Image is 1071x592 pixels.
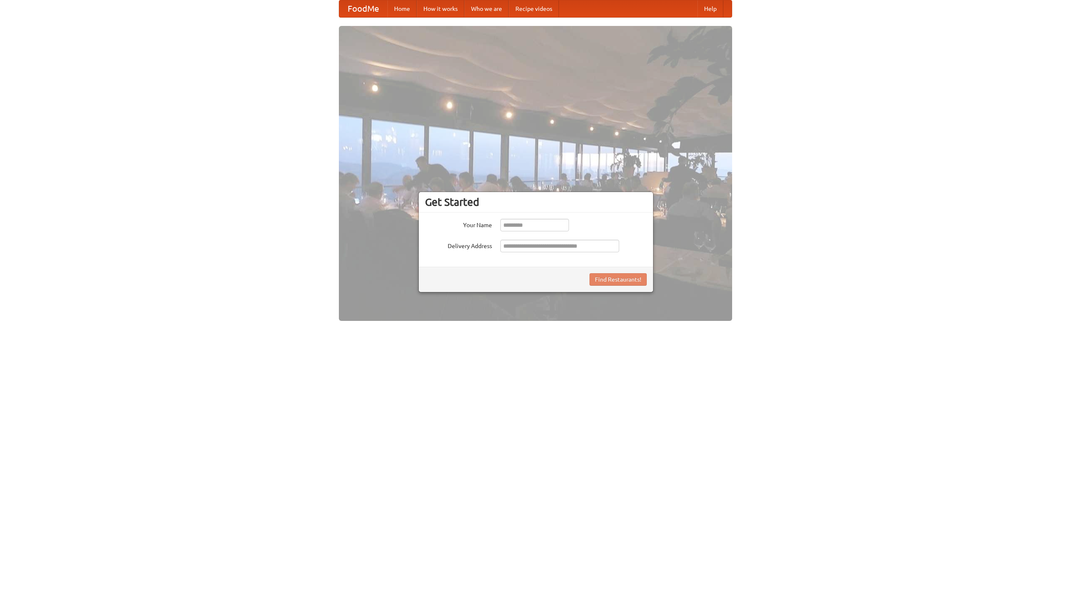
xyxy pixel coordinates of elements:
h3: Get Started [425,196,647,208]
a: Home [387,0,417,17]
label: Your Name [425,219,492,229]
label: Delivery Address [425,240,492,250]
a: FoodMe [339,0,387,17]
a: Help [697,0,723,17]
a: Recipe videos [509,0,559,17]
button: Find Restaurants! [589,273,647,286]
a: How it works [417,0,464,17]
a: Who we are [464,0,509,17]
